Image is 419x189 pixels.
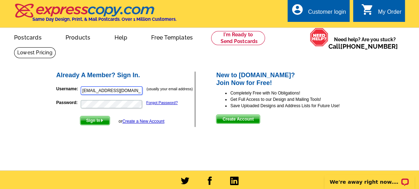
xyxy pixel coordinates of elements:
[230,103,364,109] li: Save Uploaded Designs and Address Lists for Future Use!
[230,90,364,96] li: Completely Free with No Obligations!
[122,119,164,124] a: Create a New Account
[230,96,364,103] li: Get Full Access to our Design and Mailing Tools!
[103,29,138,45] a: Help
[291,3,304,16] i: account_circle
[56,86,80,92] label: Username:
[320,167,419,189] iframe: LiveChat chat widget
[56,99,80,106] label: Password:
[3,29,53,45] a: Postcards
[140,29,204,45] a: Free Templates
[340,43,398,50] a: [PHONE_NUMBER]
[54,29,102,45] a: Products
[32,17,177,22] h4: Same Day Design, Print, & Mail Postcards. Over 1 Million Customers.
[216,115,259,123] span: Create Account
[146,100,178,105] a: Forgot Password?
[56,72,195,79] h2: Already A Member? Sign In.
[118,118,164,124] div: or
[328,36,401,50] span: Need help? Are you stuck?
[216,115,260,124] button: Create Account
[328,43,398,50] span: Call
[291,8,346,17] a: account_circle Customer login
[80,116,110,125] button: Sign In
[147,87,193,91] small: (usually your email address)
[361,8,401,17] a: shopping_cart My Order
[14,8,177,22] a: Same Day Design, Print, & Mail Postcards. Over 1 Million Customers.
[361,3,374,16] i: shopping_cart
[100,119,104,122] img: button-next-arrow-white.png
[310,28,328,46] img: help
[378,9,401,19] div: My Order
[308,9,346,19] div: Customer login
[216,72,364,87] h2: New to [DOMAIN_NAME]? Join Now for Free!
